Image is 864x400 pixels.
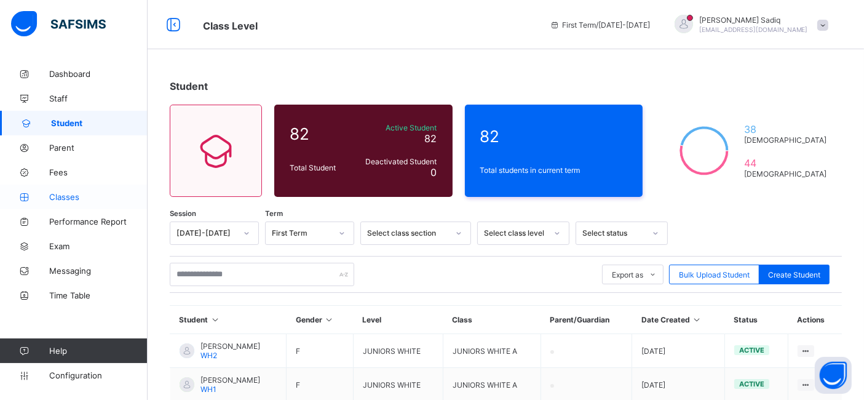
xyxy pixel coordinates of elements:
[699,26,808,33] span: [EMAIL_ADDRESS][DOMAIN_NAME]
[484,229,547,238] div: Select class level
[51,118,148,128] span: Student
[170,80,208,92] span: Student
[679,270,750,279] span: Bulk Upload Student
[200,375,260,385] span: [PERSON_NAME]
[788,306,842,334] th: Actions
[662,15,834,35] div: AbubakarSadiq
[739,380,764,388] span: active
[49,266,148,276] span: Messaging
[287,160,355,175] div: Total Student
[744,135,826,145] span: [DEMOGRAPHIC_DATA]
[744,169,826,178] span: [DEMOGRAPHIC_DATA]
[358,123,437,132] span: Active Student
[176,229,236,238] div: [DATE]-[DATE]
[744,157,826,169] span: 44
[49,290,148,300] span: Time Table
[200,351,217,360] span: WH2
[49,69,148,79] span: Dashboard
[612,270,643,279] span: Export as
[739,346,764,354] span: active
[49,346,147,356] span: Help
[550,20,650,30] span: session/term information
[287,334,353,368] td: F
[692,315,702,324] i: Sort in Ascending Order
[49,167,148,177] span: Fees
[632,306,725,334] th: Date Created
[768,270,820,279] span: Create Student
[49,94,148,103] span: Staff
[49,192,148,202] span: Classes
[170,209,196,218] span: Session
[210,315,221,324] i: Sort in Ascending Order
[367,229,448,238] div: Select class section
[11,11,106,37] img: safsims
[200,385,216,394] span: WH1
[815,357,852,394] button: Open asap
[290,124,352,143] span: 82
[480,166,628,175] span: Total students in current term
[353,306,443,334] th: Level
[582,229,645,238] div: Select status
[724,306,788,334] th: Status
[480,127,628,146] span: 82
[443,334,541,368] td: JUNIORS WHITE A
[425,132,437,145] span: 82
[632,334,725,368] td: [DATE]
[49,370,147,380] span: Configuration
[358,157,437,166] span: Deactivated Student
[49,143,148,153] span: Parent
[272,229,331,238] div: First Term
[353,334,443,368] td: JUNIORS WHITE
[265,209,283,218] span: Term
[49,217,148,226] span: Performance Report
[287,306,353,334] th: Gender
[49,241,148,251] span: Exam
[431,166,437,178] span: 0
[170,306,287,334] th: Student
[443,306,541,334] th: Class
[699,15,808,25] span: [PERSON_NAME] Sadiq
[324,315,335,324] i: Sort in Ascending Order
[203,20,258,32] span: Class Level
[744,123,826,135] span: 38
[541,306,632,334] th: Parent/Guardian
[200,342,260,351] span: [PERSON_NAME]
